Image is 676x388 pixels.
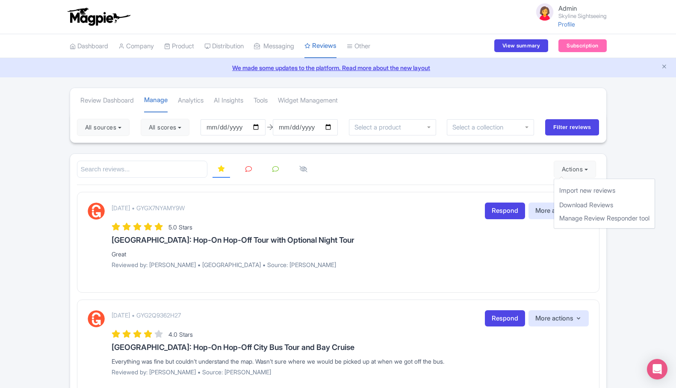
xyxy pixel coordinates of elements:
a: Analytics [178,89,204,112]
input: Select a product [354,123,406,131]
a: Manage Review Responder tool [554,212,655,225]
a: Messaging [254,35,294,58]
a: AI Insights [214,89,243,112]
h3: [GEOGRAPHIC_DATA]: Hop-On Hop-Off City Bus Tour and Bay Cruise [112,343,589,352]
a: Widget Management [278,89,338,112]
input: Search reviews... [77,161,208,178]
a: Other [347,35,370,58]
small: Skyline Sightseeing [558,13,607,19]
a: Distribution [204,35,244,58]
div: Great [112,250,589,259]
a: Tools [254,89,268,112]
button: More actions [528,310,589,327]
a: Subscription [558,39,606,52]
p: [DATE] • GYGX7NYAMY9W [112,203,185,212]
a: Respond [485,203,525,219]
a: Dashboard [70,35,108,58]
a: Admin Skyline Sightseeing [529,2,607,22]
a: We made some updates to the platform. Read more about the new layout [5,63,671,72]
a: Review Dashboard [80,89,134,112]
a: Manage [144,88,168,113]
input: Filter reviews [545,119,599,135]
h3: [GEOGRAPHIC_DATA]: Hop-On Hop-Off Tour with Optional Night Tour [112,236,589,244]
a: Respond [485,310,525,327]
a: Product [164,35,194,58]
button: More actions [528,203,589,219]
img: avatar_key_member-9c1dde93af8b07d7383eb8b5fb890c87.png [534,2,555,22]
img: logo-ab69f6fb50320c5b225c76a69d11143b.png [65,7,132,26]
p: Reviewed by: [PERSON_NAME] • [GEOGRAPHIC_DATA] • Source: [PERSON_NAME] [112,260,589,269]
img: GetYourGuide Logo [88,310,105,327]
button: All scores [141,119,190,136]
a: View summary [494,39,548,52]
a: Import new reviews [554,182,655,199]
a: Company [118,35,154,58]
button: All sources [77,119,130,136]
div: Actions [554,179,655,229]
span: Admin [558,4,577,12]
button: Close announcement [661,62,667,72]
a: Profile [558,21,575,28]
div: Open Intercom Messenger [647,359,667,379]
p: Reviewed by: [PERSON_NAME] • Source: [PERSON_NAME] [112,367,589,376]
span: 4.0 Stars [168,331,193,338]
a: Reviews [304,34,337,59]
button: Actions [554,161,596,178]
img: GetYourGuide Logo [88,203,105,220]
a: Download Reviews [554,199,655,212]
span: 5.0 Stars [168,223,192,231]
p: [DATE] • GYG2Q9362H27 [112,311,181,320]
input: Select a collection [452,123,509,131]
div: Everything was fine but couldn’t understand the map. Wasn’t sure where we would be picked up at w... [112,357,589,366]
